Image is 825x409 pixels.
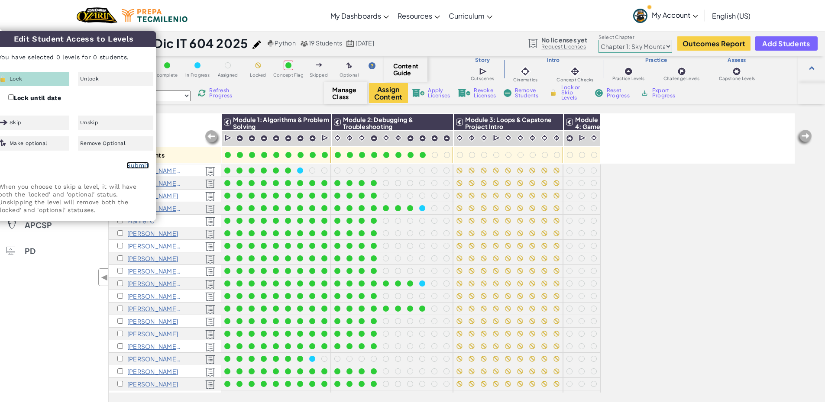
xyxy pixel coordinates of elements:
img: IconCinematic.svg [504,134,512,142]
p: Ximena C [127,230,178,237]
span: Revoke Licenses [474,88,496,98]
img: IconLicenseRevoke.svg [458,89,471,97]
span: Module 1: Algorithms & Problem Solving [233,116,329,130]
img: Licensed [205,192,215,201]
img: IconInteractive.svg [553,134,561,142]
img: IconCinematic.svg [480,134,488,142]
img: IconRemoveStudents.svg [504,89,511,97]
span: Practice Levels [612,76,644,81]
img: IconCinematic.svg [333,134,342,142]
p: Ana Paula G [127,280,181,287]
img: Licensed [205,342,215,352]
img: IconLicenseApply.svg [412,89,425,97]
label: Select Chapter [599,34,672,41]
img: Licensed [205,280,215,289]
img: calendar.svg [346,40,354,47]
img: IconChallengeLevel.svg [677,67,686,76]
button: Add Students [755,36,817,51]
img: Arrow_Left_Inactive.png [204,129,221,147]
img: IconReload.svg [198,89,206,97]
span: Locked [250,73,266,77]
button: Outcomes Report [677,36,751,51]
img: IconCinematic.svg [358,134,366,142]
img: Arrow_Left_Inactive.png [796,129,813,146]
span: My Dashboards [330,11,381,20]
span: Challenge Levels [663,76,700,81]
p: Yohan Cota C [127,242,181,249]
span: Module 4: Game Design & Capstone Project [575,116,605,151]
span: Module 2: Debugging & Troubleshooting [343,116,413,130]
span: Concept Checks [556,77,593,82]
img: IconInteractive.svg [468,134,476,142]
img: IconPracticeLevel.svg [624,67,633,76]
span: Cinematics [513,77,537,82]
img: IconPracticeLevel.svg [248,135,256,142]
img: IconInteractive.svg [346,134,354,142]
img: Licensed [205,317,215,327]
span: In Progress [185,73,210,77]
img: IconInteractive.svg [569,65,581,77]
img: Tecmilenio logo [122,9,188,22]
h3: Story [461,57,504,64]
p: Pedro Damian Grajeda Carrillo G [127,305,181,312]
span: Skip [10,120,21,125]
img: IconCutscene.svg [479,67,488,76]
p: Sofia Valdez Reyes S [127,355,181,362]
span: Module 3: Loops & Capstone Project Intro [465,116,552,130]
img: IconCinematic.svg [382,134,390,142]
img: IconInteractive.svg [394,134,402,142]
img: Home [77,6,117,24]
span: English (US) [712,11,751,20]
img: IconSkippedLevel.svg [316,63,322,67]
p: Darío Emmanuel D [127,255,178,262]
span: ◀ [101,271,108,283]
span: Unlock [80,76,99,81]
img: Licensed [205,380,215,390]
a: Ozaria by CodeCombat logo [77,6,117,24]
span: Resources [398,11,432,20]
span: My Account [652,10,698,19]
img: IconCutscene.svg [493,134,501,142]
h1: Ago-Dic IT 604 2025 [122,35,248,52]
span: Curriculum [449,11,485,20]
img: IconOptionalLevel.svg [346,62,352,69]
span: complete [157,73,178,77]
a: Resources [393,4,444,27]
img: IconLock.svg [549,89,558,97]
img: IconCutscene.svg [321,134,330,142]
img: IconReset.svg [595,89,603,97]
span: No licenses yet [541,36,587,43]
span: Apply Licenses [428,88,450,98]
img: IconPracticeLevel.svg [407,135,414,142]
span: Skipped [310,73,328,77]
a: Curriculum [444,4,497,27]
span: Make optional [10,141,47,146]
p: Octavio M [127,330,178,337]
img: IconCinematic.svg [519,65,531,77]
span: Capstone Levels [719,76,755,81]
img: iconPencil.svg [252,40,261,49]
label: Lock until date [8,93,61,103]
h3: Practice [603,57,709,64]
img: IconCinematic.svg [456,134,464,142]
img: IconPracticeLevel.svg [285,135,292,142]
p: Luis V [127,368,178,375]
img: IconPracticeLevel.svg [236,135,243,142]
img: IconPracticeLevel.svg [419,135,426,142]
span: Lock [10,76,22,81]
span: Manage Class [332,86,358,100]
span: Reset Progress [607,88,633,98]
h3: Assess [709,57,764,64]
input: Lock until date [8,94,14,100]
span: Refresh Progress [209,88,236,98]
img: IconPracticeLevel.svg [260,135,268,142]
img: Licensed [205,217,215,226]
img: Licensed [205,167,215,176]
span: Content Guide [393,62,419,76]
img: IconInteractive.svg [528,134,537,142]
span: 19 Students [309,39,343,47]
span: Export Progress [652,88,679,98]
span: Add Students [762,40,810,47]
p: Victoria V [127,380,178,387]
span: Cutscenes [471,76,494,81]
